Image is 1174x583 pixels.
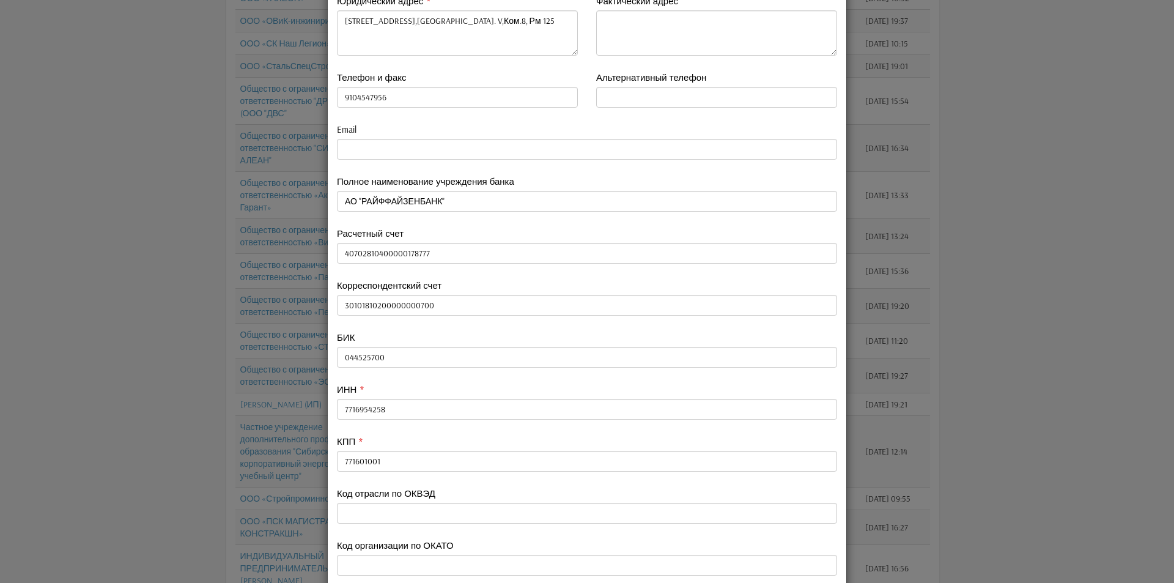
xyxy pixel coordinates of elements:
label: КПП [337,435,355,448]
label: Код организации по ОКАТО [337,539,454,552]
textarea: [STREET_ADDRESS],[GEOGRAPHIC_DATA]. V,Ком.8, Рм 125 [337,10,578,56]
label: Расчетный счет [337,227,404,240]
label: Корреспондентский счет [337,279,441,292]
label: Телефон и факс [337,71,407,84]
label: БИК [337,331,355,344]
label: ИНН [337,383,356,396]
label: Альтернативный телефон [596,71,706,84]
label: Email [337,123,356,136]
label: Код отрасли по ОКВЭД [337,487,435,500]
label: Полное наименование учреждения банка [337,175,514,188]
